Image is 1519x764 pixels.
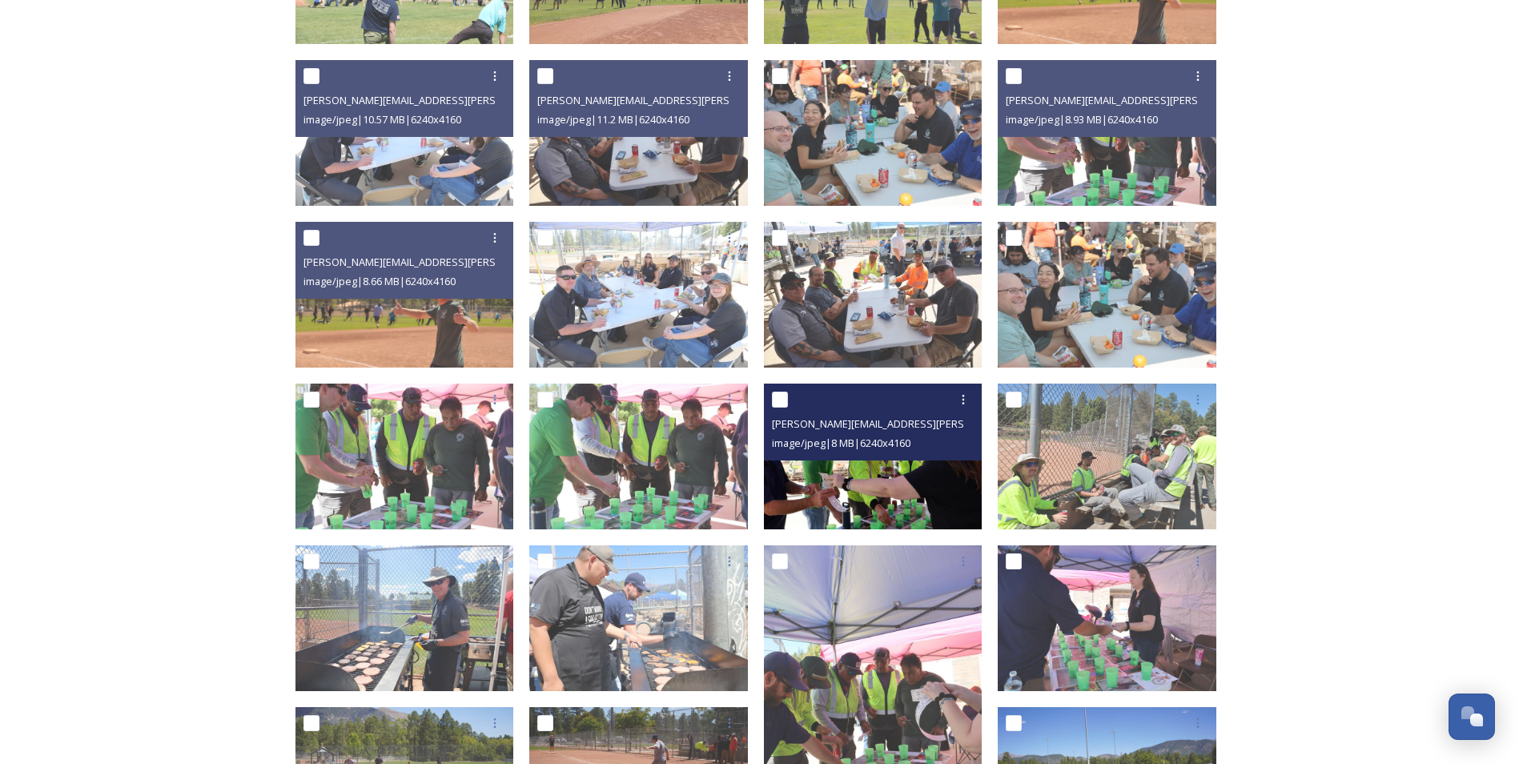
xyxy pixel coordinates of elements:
[529,384,748,529] img: Sarah.holditch@flagstaffaz.gov-IMG_5137.jpg
[537,92,825,107] span: [PERSON_NAME][EMAIL_ADDRESS][PERSON_NAME]_5140.jpg
[998,222,1216,368] img: Sarah.holditch@flagstaffaz.gov-IMG_5145.jpg
[303,254,591,269] span: [PERSON_NAME][EMAIL_ADDRESS][PERSON_NAME]_5152.jpg
[303,274,456,288] span: image/jpeg | 8.66 MB | 6240 x 4160
[303,92,591,107] span: [PERSON_NAME][EMAIL_ADDRESS][PERSON_NAME]_5147.jpg
[1449,694,1495,740] button: Open Chat
[764,222,983,368] img: Sarah.holditch@flagstaffaz.gov-IMG_5140.jpg
[303,112,461,127] span: image/jpeg | 10.57 MB | 6240 x 4160
[295,384,514,529] img: Sarah.holditch@flagstaffaz.gov-IMG_5138.jpg
[1006,112,1158,127] span: image/jpeg | 8.93 MB | 6240 x 4160
[998,384,1216,529] img: Sarah.holditch@flagstaffaz.gov-IMG_5126.jpg
[998,545,1216,691] img: Sarah.holditch@flagstaffaz.gov-IMG_5128.jpg
[529,545,748,691] img: Sarah.holditch@flagstaffaz.gov-IMG_5121.jpg
[764,60,983,206] img: Sarah.holditch@flagstaffaz.gov-IMG_5145.jpg
[537,112,689,127] span: image/jpeg | 11.2 MB | 6240 x 4160
[772,416,1059,431] span: [PERSON_NAME][EMAIL_ADDRESS][PERSON_NAME]_5132.jpg
[295,545,514,691] img: Sarah.holditch@flagstaffaz.gov-IMG_5119.jpg
[772,436,910,450] span: image/jpeg | 8 MB | 6240 x 4160
[529,222,748,368] img: Sarah.holditch@flagstaffaz.gov-IMG_5147.jpg
[1006,92,1293,107] span: [PERSON_NAME][EMAIL_ADDRESS][PERSON_NAME]_5138.jpg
